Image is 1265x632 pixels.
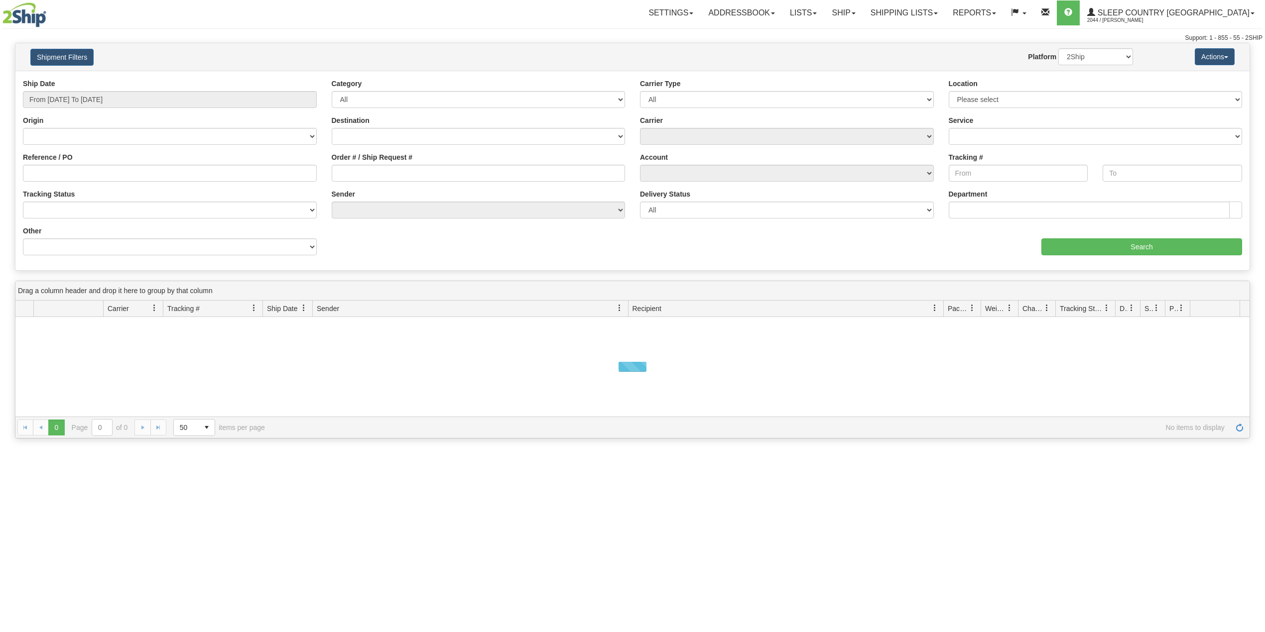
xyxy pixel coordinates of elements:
a: Sleep Country [GEOGRAPHIC_DATA] 2044 / [PERSON_NAME] [1080,0,1262,25]
span: Page of 0 [72,419,128,436]
label: Destination [332,115,370,125]
a: Ship Date filter column settings [295,300,312,316]
input: To [1103,165,1242,182]
span: Charge [1022,304,1043,314]
iframe: chat widget [1242,265,1264,367]
span: Pickup Status [1169,304,1178,314]
span: Ship Date [267,304,297,314]
a: Refresh [1232,420,1248,435]
div: Support: 1 - 855 - 55 - 2SHIP [2,34,1263,42]
label: Service [949,115,974,125]
label: Reference / PO [23,152,73,162]
a: Shipping lists [863,0,945,25]
label: Tracking # [949,152,983,162]
a: Lists [782,0,824,25]
label: Tracking Status [23,189,75,199]
label: Platform [1028,52,1056,62]
span: Tracking # [167,304,200,314]
a: Tracking Status filter column settings [1098,300,1115,316]
span: Page 0 [48,420,64,435]
span: Weight [985,304,1006,314]
a: Delivery Status filter column settings [1123,300,1140,316]
span: No items to display [279,423,1225,431]
input: Search [1041,238,1242,255]
label: Other [23,226,41,236]
span: Recipient [632,304,661,314]
a: Shipment Issues filter column settings [1148,300,1165,316]
label: Department [949,189,988,199]
span: Shipment Issues [1144,304,1153,314]
label: Location [949,79,978,89]
span: Tracking Status [1060,304,1103,314]
span: Carrier [108,304,129,314]
label: Order # / Ship Request # [332,152,413,162]
a: Carrier filter column settings [146,300,163,316]
a: Packages filter column settings [964,300,981,316]
a: Addressbook [701,0,782,25]
span: items per page [173,419,265,436]
label: Ship Date [23,79,55,89]
span: 50 [180,422,193,432]
label: Delivery Status [640,189,690,199]
label: Origin [23,115,43,125]
a: Pickup Status filter column settings [1173,300,1190,316]
label: Carrier [640,115,663,125]
span: Sender [317,304,339,314]
div: grid grouping header [15,281,1250,301]
img: logo2044.jpg [2,2,46,27]
span: select [199,420,215,435]
span: Delivery Status [1120,304,1128,314]
a: Charge filter column settings [1038,300,1055,316]
button: Actions [1195,48,1235,65]
span: Page sizes drop down [173,419,215,436]
label: Carrier Type [640,79,680,89]
input: From [949,165,1088,182]
a: Weight filter column settings [1001,300,1018,316]
span: 2044 / [PERSON_NAME] [1087,15,1162,25]
span: Sleep Country [GEOGRAPHIC_DATA] [1095,8,1250,17]
button: Shipment Filters [30,49,94,66]
a: Tracking # filter column settings [246,300,262,316]
label: Account [640,152,668,162]
label: Category [332,79,362,89]
label: Sender [332,189,355,199]
a: Ship [824,0,863,25]
a: Settings [641,0,701,25]
a: Recipient filter column settings [926,300,943,316]
a: Reports [945,0,1004,25]
a: Sender filter column settings [611,300,628,316]
span: Packages [948,304,969,314]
